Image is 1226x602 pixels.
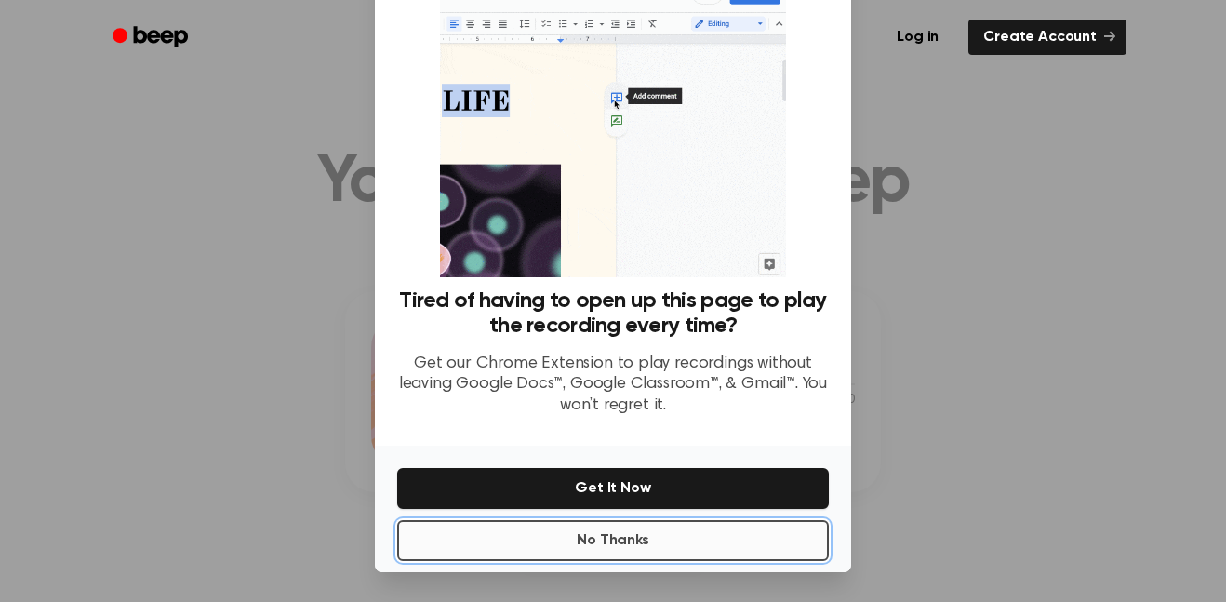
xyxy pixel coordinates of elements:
[397,468,829,509] button: Get It Now
[968,20,1126,55] a: Create Account
[100,20,205,56] a: Beep
[397,288,829,339] h3: Tired of having to open up this page to play the recording every time?
[397,354,829,417] p: Get our Chrome Extension to play recordings without leaving Google Docs™, Google Classroom™, & Gm...
[878,16,957,59] a: Log in
[397,520,829,561] button: No Thanks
